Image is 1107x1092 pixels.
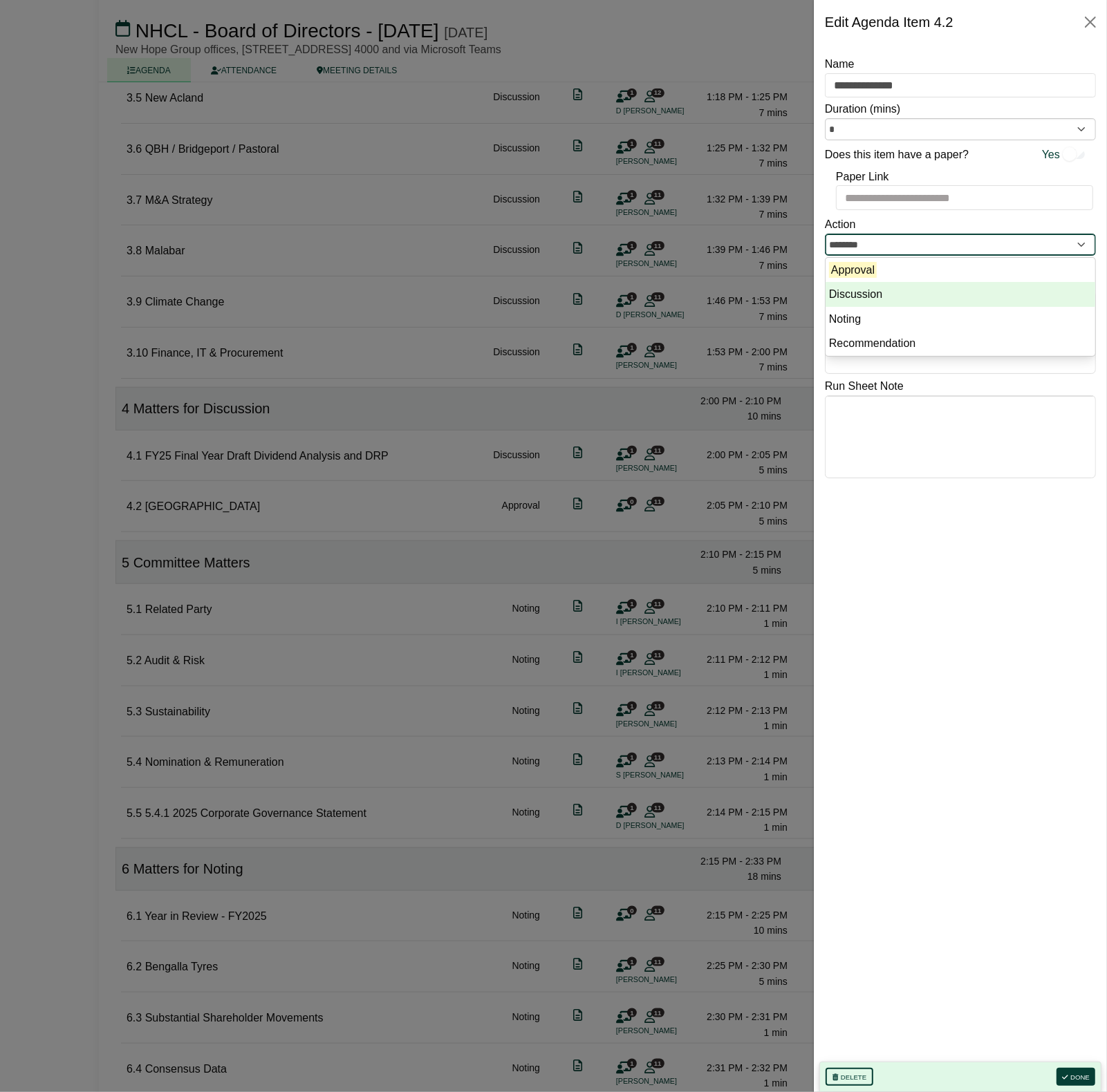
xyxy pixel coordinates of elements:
[1079,11,1101,33] button: Close
[825,55,855,73] label: Name
[826,1068,873,1086] button: Delete
[825,377,904,395] label: Run Sheet Note
[825,146,969,164] label: Does this item have a paper?
[825,216,855,234] label: Action
[836,168,889,186] label: Paper Link
[829,262,877,278] mark: Approval
[826,331,1095,356] li: Recommendation
[826,282,1095,307] li: Discussion
[1057,1068,1095,1086] button: Done
[826,258,1095,283] li: Approval
[826,307,1095,332] li: Noting
[825,11,953,33] div: Edit Agenda Item 4.2
[1042,146,1060,164] span: Yes
[825,100,900,118] label: Duration (mins)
